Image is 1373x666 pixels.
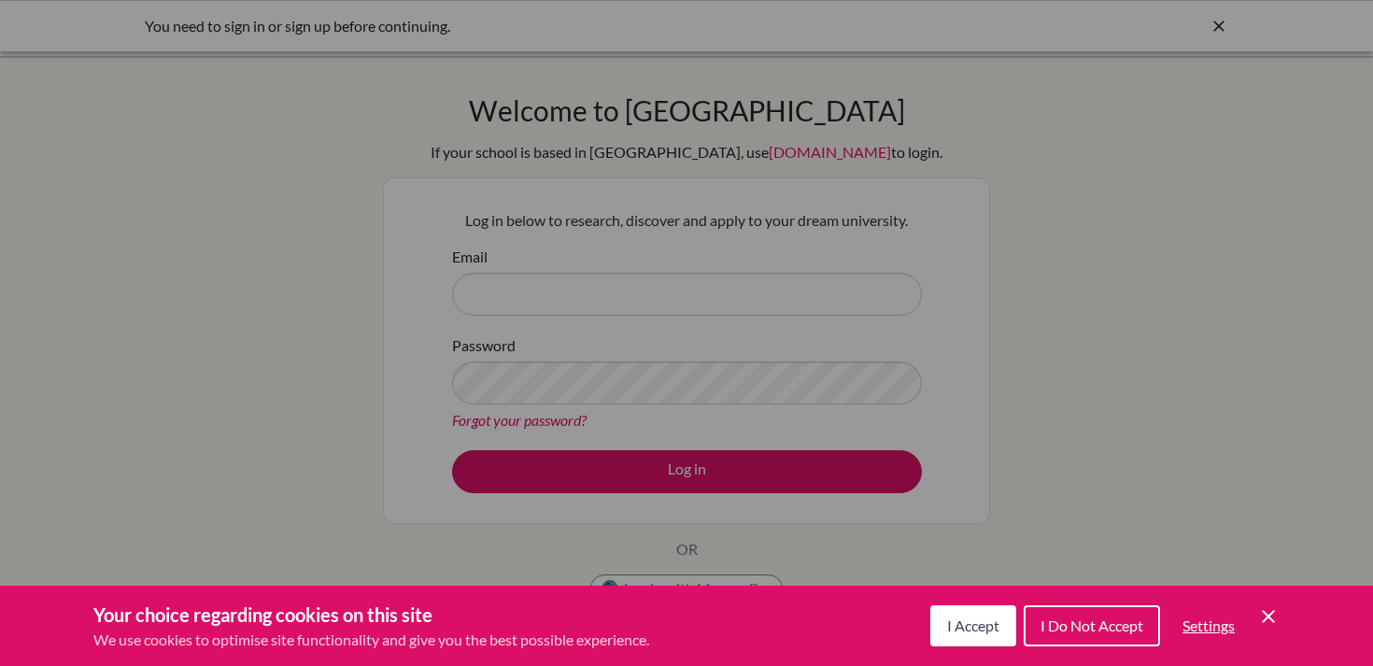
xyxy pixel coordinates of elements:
[1024,605,1160,646] button: I Do Not Accept
[1182,616,1235,634] span: Settings
[93,629,649,651] p: We use cookies to optimise site functionality and give you the best possible experience.
[93,601,649,629] h3: Your choice regarding cookies on this site
[1040,616,1143,634] span: I Do Not Accept
[1168,607,1250,645] button: Settings
[947,616,999,634] span: I Accept
[1257,605,1280,628] button: Save and close
[930,605,1016,646] button: I Accept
